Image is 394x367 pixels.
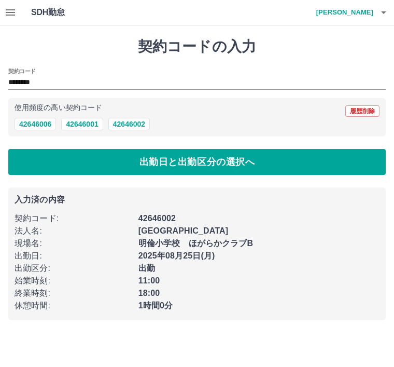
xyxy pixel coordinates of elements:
[15,262,132,275] p: 出勤区分 :
[8,149,386,175] button: 出勤日と出勤区分の選択へ
[15,300,132,312] p: 休憩時間 :
[138,264,155,273] b: 出勤
[15,237,132,250] p: 現場名 :
[8,38,386,56] h1: 契約コードの入力
[138,226,229,235] b: [GEOGRAPHIC_DATA]
[15,104,102,112] p: 使用頻度の高い契約コード
[15,196,379,204] p: 入力済の内容
[108,118,150,130] button: 42646002
[15,118,56,130] button: 42646006
[8,67,36,75] h2: 契約コード
[15,275,132,287] p: 始業時刻 :
[15,287,132,300] p: 終業時刻 :
[61,118,103,130] button: 42646001
[138,251,215,260] b: 2025年08月25日(月)
[138,239,254,248] b: 明倫小学校 ほがらかクラブB
[345,105,379,117] button: 履歴削除
[138,301,173,310] b: 1時間0分
[15,225,132,237] p: 法人名 :
[138,214,176,223] b: 42646002
[138,276,160,285] b: 11:00
[138,289,160,297] b: 18:00
[15,250,132,262] p: 出勤日 :
[15,212,132,225] p: 契約コード :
